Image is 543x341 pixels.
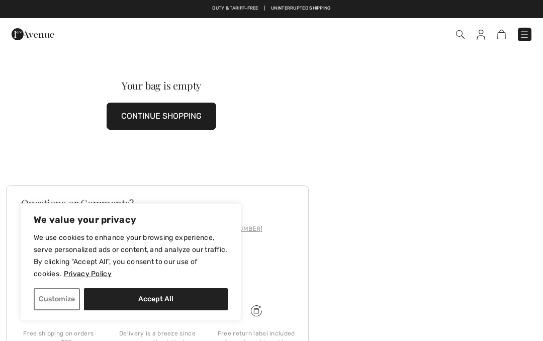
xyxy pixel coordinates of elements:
button: Accept All [84,288,228,310]
p: We value your privacy [34,214,228,226]
img: Shopping Bag [497,30,506,39]
img: Menu [519,30,529,40]
a: Free shipping on orders over $99 [206,5,290,12]
button: CONTINUE SHOPPING [107,103,216,130]
a: 1ère Avenue [12,29,54,38]
a: Free Returns [303,5,337,12]
a: Privacy Policy [63,269,112,279]
img: My Info [477,30,485,40]
p: We use cookies to enhance your browsing experience, serve personalized ads or content, and analyz... [34,232,228,280]
button: Customize [34,288,80,310]
h3: Questions or Comments? [21,198,294,208]
img: Search [456,30,465,39]
div: We value your privacy [20,203,241,321]
span: | [296,5,297,12]
img: 1ère Avenue [12,24,54,44]
img: Free shipping on orders over $99 [251,305,262,316]
div: Your bag is empty [22,80,301,91]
